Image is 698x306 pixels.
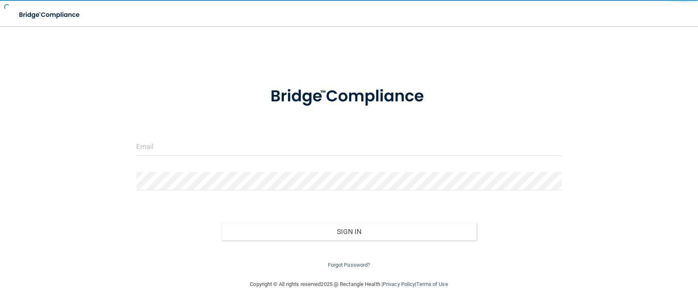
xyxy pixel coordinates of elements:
img: bridge_compliance_login_screen.278c3ca4.svg [12,7,88,23]
a: Forgot Password? [328,262,370,268]
input: Email [136,137,562,156]
img: bridge_compliance_login_screen.278c3ca4.svg [254,75,444,118]
button: Sign In [221,223,477,241]
div: Copyright © All rights reserved 2025 @ Rectangle Health | | [200,271,498,297]
a: Terms of Use [416,281,448,287]
a: Privacy Policy [383,281,415,287]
